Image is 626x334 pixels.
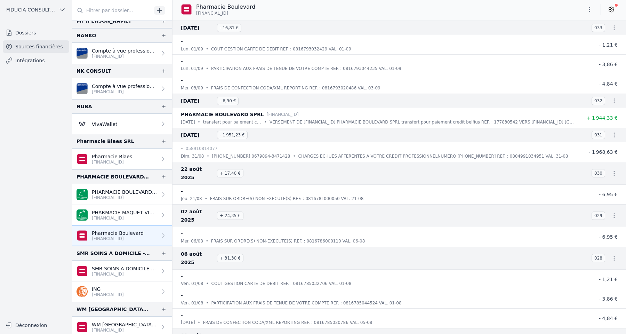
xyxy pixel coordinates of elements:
[3,4,69,15] button: FIDUCIA CONSULTING SRL
[181,24,214,32] span: [DATE]
[181,272,183,280] p: -
[210,195,364,202] p: FRAIS SUR ORDRE(S) NON-EXECUTE(S) REF. : 081678L000050 VAL. 21-08
[181,119,195,126] p: [DATE]
[77,102,92,111] div: NUBA
[270,119,576,126] p: VERSEMENT DE [FINANCIAL_ID] PHARMACIE BOULEVARD SPRL transfert pour paiement credit belfius REF. ...
[77,209,88,221] img: BNP_BE_BUSINESS_GEBABEBB.png
[72,225,172,246] a: Pharmacie Boulevard [FINANCIAL_ID]
[203,119,262,126] p: transfert pour paiement credit belfius
[72,281,172,302] a: ING [FINANCIAL_ID]
[267,111,299,118] p: [FINANCIAL_ID]
[181,144,183,153] p: -
[181,76,183,85] p: -
[181,97,214,105] span: [DATE]
[599,277,618,282] span: - 1,21 €
[92,327,157,333] p: [FINANCIAL_ID]
[217,131,248,139] span: - 1 951,23 €
[592,169,605,177] span: 030
[206,238,208,245] div: •
[198,119,200,126] div: •
[211,65,401,72] p: PARTICIPATION AUX FRAIS DE TENUE DE VOTRE COMPTE REF. : 0816793044235 VAL. 01-09
[72,43,172,64] a: Compte à vue professionnel [FINANCIAL_ID]
[92,236,144,241] p: [FINANCIAL_ID]
[264,119,267,126] div: •
[181,238,203,245] p: mer. 06/08
[77,48,88,59] img: VAN_BREDA_JVBABE22XXX.png
[77,118,88,129] img: Viva-Wallet.webp
[92,159,132,165] p: [FINANCIAL_ID]
[205,195,207,202] div: •
[72,114,172,134] a: VivaWallet
[77,189,88,200] img: BNP_BE_BUSINESS_GEBABEBB.png
[592,254,605,262] span: 028
[181,165,214,182] span: 22 août 2025
[206,280,208,287] div: •
[72,4,152,17] input: Filtrer par dossier...
[92,292,124,297] p: [FINANCIAL_ID]
[72,205,172,225] a: PHARMACIE MAQUET VICTOIRE [FINANCIAL_ID]
[207,153,209,160] div: •
[203,319,372,326] p: FRAIS DE CONFECTION CODA/XML REPORTING REF. : 0816785020786 VAL. 05-08
[77,305,150,313] div: WM [GEOGRAPHIC_DATA] SRL
[592,131,605,139] span: 031
[92,265,157,272] p: SMR SOINS A DOMICILE - THU
[181,65,203,72] p: lun. 01/09
[72,261,172,281] a: SMR SOINS A DOMICILE - THU [FINANCIAL_ID]
[181,229,183,238] p: -
[599,234,618,240] span: - 6,95 €
[181,131,214,139] span: [DATE]
[181,195,202,202] p: jeu. 21/08
[92,321,157,328] p: WM [GEOGRAPHIC_DATA] - [GEOGRAPHIC_DATA]
[181,207,214,224] span: 07 août 2025
[77,83,88,94] img: VAN_BREDA_JVBABE22XXX.png
[599,42,618,48] span: - 1,21 €
[92,215,157,221] p: [FINANCIAL_ID]
[181,37,183,46] p: -
[181,311,183,319] p: -
[592,97,605,105] span: 032
[92,153,132,160] p: Pharmacie Blaes
[181,85,203,92] p: mer. 03/09
[586,115,618,121] span: + 1 944,33 €
[592,212,605,220] span: 029
[3,54,69,67] a: Intégrations
[196,10,228,16] span: [FINANCIAL_ID]
[77,137,134,145] div: Pharmacie Blaes SRL
[3,26,69,39] a: Dossiers
[92,83,157,90] p: Compte à vue professionnel
[77,249,150,257] div: SMR SOINS A DOMICILE - THUISZORG
[206,85,208,92] div: •
[92,230,144,237] p: Pharmacie Boulevard
[599,296,618,302] span: - 3,86 €
[92,195,157,200] p: [FINANCIAL_ID]
[211,238,365,245] p: FRAIS SUR ORDRE(S) NON-EXECUTE(S) REF. : 0816786000110 VAL. 06-08
[206,300,208,307] div: •
[72,184,172,205] a: PHARMACIE BOULEVARD SPRL [FINANCIAL_ID]
[92,271,157,277] p: [FINANCIAL_ID]
[6,6,56,13] span: FIDUCIA CONSULTING SRL
[599,81,618,87] span: - 4,84 €
[293,153,296,160] div: •
[181,153,204,160] p: dim. 31/08
[206,65,208,72] div: •
[186,145,218,152] p: 058910814077
[181,57,183,65] p: -
[599,192,618,197] span: - 6,95 €
[92,286,124,293] p: ING
[298,153,568,160] p: CHARGES ECHUES AFFERENTES A VOTRE CREDIT PROFESSIONNELNUMERO [PHONE_NUMBER] REF. : 0804991034951 ...
[211,300,402,307] p: PARTICIPATION AUX FRAIS DE TENUE DE VOTRE COMPTE REF. : 0816785044524 VAL. 01-08
[92,121,117,128] p: VivaWallet
[77,173,150,181] div: PHARMACIE BOULEVARD SPRL
[181,4,192,15] img: belfius-1.png
[181,187,183,195] p: -
[77,321,88,333] img: belfius.png
[77,67,111,75] div: NK CONSULT
[196,3,255,11] p: Pharmacie Boulevard
[206,46,208,53] div: •
[198,319,200,326] div: •
[92,47,157,54] p: Compte à vue professionnel
[599,62,618,67] span: - 3,86 €
[77,31,96,40] div: NANKO
[181,300,203,307] p: ven. 01/08
[92,189,157,196] p: PHARMACIE BOULEVARD SPRL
